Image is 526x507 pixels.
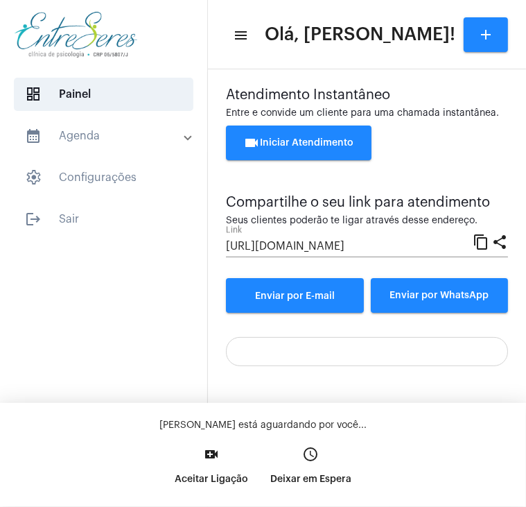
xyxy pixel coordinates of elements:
[226,108,508,119] div: Entre e convide um cliente para uma chamada instantânea.
[14,161,193,194] span: Configurações
[175,467,248,492] p: Aceitar Ligação
[11,418,515,432] p: [PERSON_NAME] está aguardando por você...
[226,216,508,226] div: Seus clientes poderão te ligar através desse endereço.
[477,26,494,43] mat-icon: add
[473,233,489,250] mat-icon: content_copy
[244,135,261,151] mat-icon: videocam
[389,291,489,300] span: Enviar por WhatsApp
[25,128,42,144] mat-icon: sidenav icon
[259,442,362,501] button: Deixar em Espera
[244,138,354,148] span: Iniciar Atendimento
[226,402,508,418] div: Atendimentos
[14,203,193,236] span: Sair
[25,128,185,144] mat-panel-title: Agenda
[265,24,455,46] span: Olá, [PERSON_NAME]!
[226,195,508,210] div: Compartilhe o seu link para atendimento
[270,467,351,492] p: Deixar em Espera
[11,7,141,62] img: aa27006a-a7e4-c883-abf8-315c10fe6841.png
[226,87,508,103] div: Atendimento Instantâneo
[303,446,319,463] mat-icon: access_time
[14,78,193,111] span: Painel
[255,291,335,301] span: Enviar por E-mail
[164,442,259,501] button: Aceitar Ligação
[25,169,42,186] span: sidenav icon
[25,86,42,103] span: sidenav icon
[203,446,220,463] mat-icon: video_call
[233,27,247,44] mat-icon: sidenav icon
[25,211,42,227] mat-icon: sidenav icon
[491,233,508,250] mat-icon: share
